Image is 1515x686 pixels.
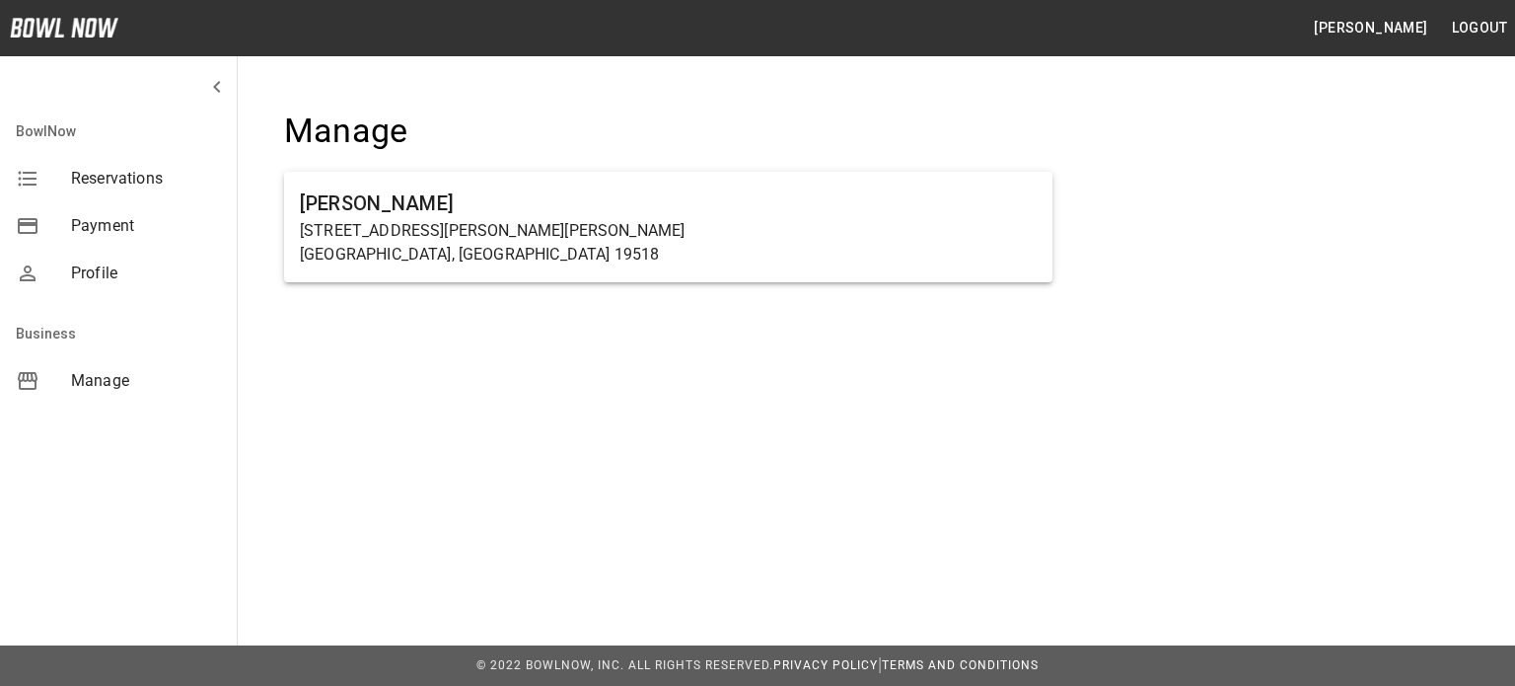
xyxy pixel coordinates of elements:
span: Manage [71,369,221,393]
p: [GEOGRAPHIC_DATA], [GEOGRAPHIC_DATA] 19518 [300,243,1037,267]
span: © 2022 BowlNow, Inc. All Rights Reserved. [476,658,773,672]
span: Profile [71,262,221,285]
span: Payment [71,214,221,238]
a: Terms and Conditions [882,658,1039,672]
h6: [PERSON_NAME] [300,188,1037,219]
button: [PERSON_NAME] [1306,10,1435,46]
button: Logout [1444,10,1515,46]
h4: Manage [284,111,1052,152]
a: Privacy Policy [773,658,878,672]
img: logo [10,18,118,38]
span: Reservations [71,167,221,191]
p: [STREET_ADDRESS][PERSON_NAME][PERSON_NAME] [300,219,1037,243]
